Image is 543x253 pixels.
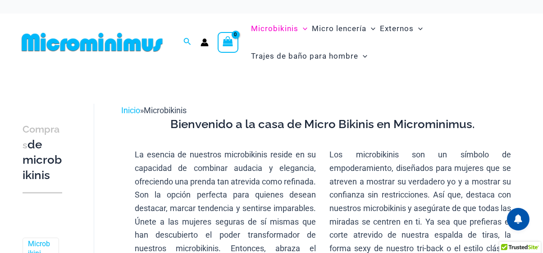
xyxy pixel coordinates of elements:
font: Microbikinis [144,106,187,115]
a: MicrobikinisAlternar menúAlternar menú [249,15,310,42]
font: Compras [23,124,59,151]
a: ExternosAlternar menúAlternar menú [378,15,425,42]
font: de microbikinis [23,138,62,182]
span: Alternar menú [414,17,423,40]
a: Inicio [121,106,140,115]
img: MM SHOP LOGO PLANO [18,32,166,52]
a: Enlace del icono de la cuenta [201,38,209,46]
a: Trajes de baño para hombreAlternar menúAlternar menú [249,42,370,70]
nav: Navegación del sitio [247,14,525,71]
span: Alternar menú [366,17,375,40]
font: Externos [380,24,414,33]
font: » [140,106,144,115]
font: Micro lencería [312,24,366,33]
font: Bienvenido a la casa de Micro Bikinis en Microminimus. [170,117,475,131]
a: Ver carrito de compras, vacío [218,32,238,53]
span: Alternar menú [298,17,307,40]
font: Microbikinis [251,24,298,33]
a: Micro lenceríaAlternar menúAlternar menú [310,15,378,42]
span: Alternar menú [358,45,367,68]
a: Enlace del icono de búsqueda [183,37,192,48]
font: Trajes de baño para hombre [251,51,358,60]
